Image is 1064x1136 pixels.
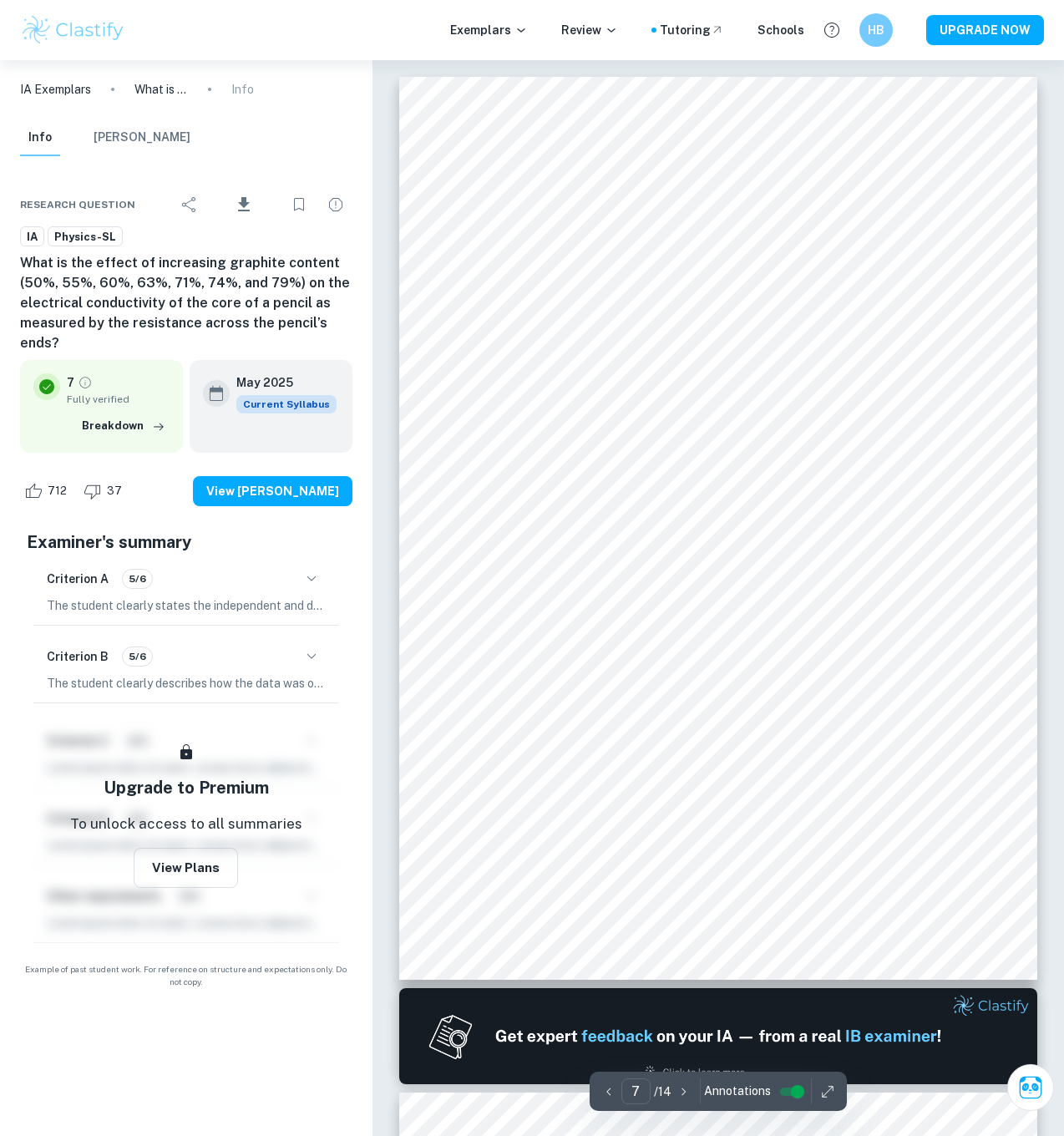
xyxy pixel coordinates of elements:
[818,16,846,44] button: Help and Feedback
[20,253,352,353] h6: What is the effect of increasing graphite content (50%, 55%, 60%, 63%, 71%, 74%, and 79%) on the ...
[104,775,269,800] h5: Upgrade to Premium
[859,13,893,47] button: HB
[123,571,152,586] span: 5/6
[20,226,44,247] a: IA
[1007,1064,1054,1111] button: Ask Clai
[210,183,279,226] div: Download
[20,963,352,988] span: Example of past student work. For reference on structure and expectations only. Do not copy.
[236,395,337,413] div: This exemplar is based on the current syllabus. Feel free to refer to it for inspiration/ideas wh...
[47,596,326,615] p: The student clearly states the independent and dependent variables in the research question, incl...
[48,226,123,247] a: Physics-SL
[67,373,74,392] p: 7
[21,229,43,246] span: IA
[319,188,352,221] div: Report issue
[20,197,135,212] span: Research question
[78,375,93,390] a: Grade fully verified
[173,188,206,221] div: Share
[98,483,131,500] span: 37
[704,1083,771,1100] span: Annotations
[79,478,131,505] div: Dislike
[231,80,254,99] p: Info
[450,21,528,39] p: Exemplars
[282,188,316,221] div: Bookmark
[47,674,326,692] p: The student clearly describes how the data was obtained and processed, demonstrating a detailed a...
[757,21,804,39] a: Schools
[236,395,337,413] span: Current Syllabus
[193,476,352,506] button: View [PERSON_NAME]
[20,80,91,99] a: IA Exemplars
[78,413,170,439] button: Breakdown
[70,814,302,835] p: To unlock access to all summaries
[654,1083,671,1101] p: / 14
[47,647,109,666] h6: Criterion B
[134,848,238,888] button: View Plans
[867,21,886,39] h6: HB
[660,21,724,39] a: Tutoring
[399,988,1037,1084] img: Ad
[20,119,60,156] button: Info
[27,530,346,555] h5: Examiner's summary
[94,119,190,156] button: [PERSON_NAME]
[20,478,76,505] div: Like
[561,21,618,39] p: Review
[67,392,170,407] span: Fully verified
[236,373,323,392] h6: May 2025
[123,649,152,664] span: 5/6
[926,15,1044,45] button: UPGRADE NOW
[47,570,109,588] h6: Criterion A
[48,229,122,246] span: Physics-SL
[38,483,76,500] span: 712
[134,80,188,99] p: What is the effect of increasing graphite content (50%, 55%, 60%, 63%, 71%, 74%, and 79%) on the ...
[20,13,126,47] img: Clastify logo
